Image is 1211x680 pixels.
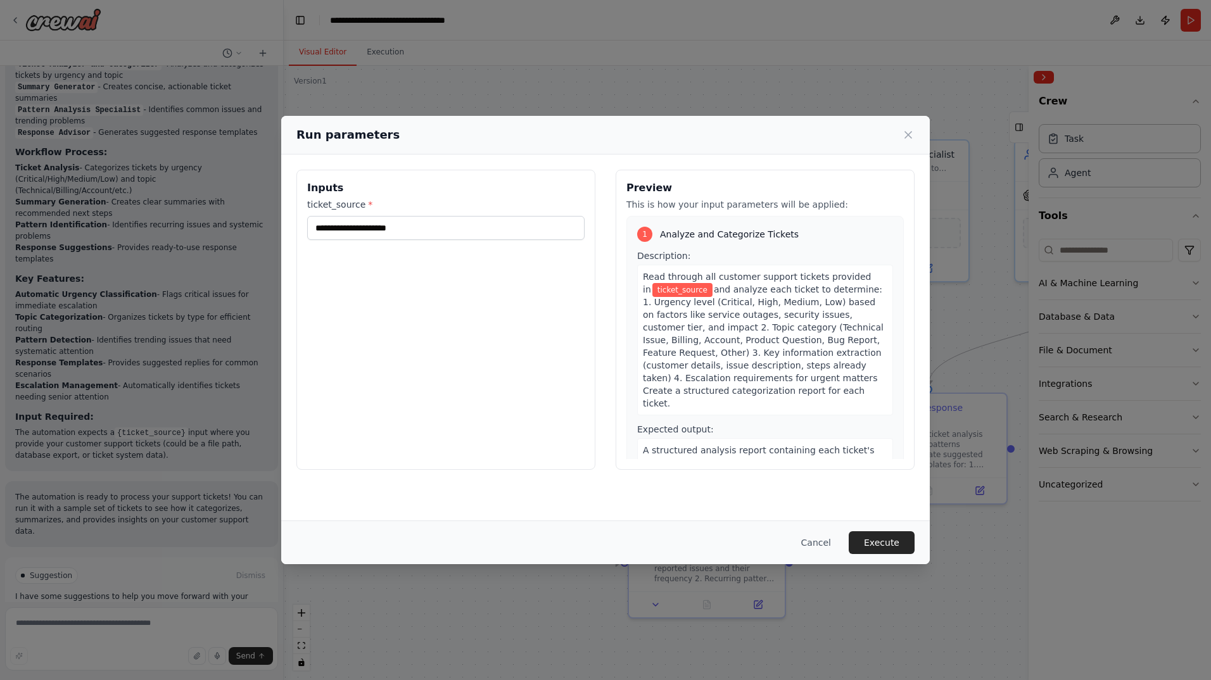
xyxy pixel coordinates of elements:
[626,198,904,211] p: This is how your input parameters will be applied:
[643,272,871,294] span: Read through all customer support tickets provided in
[849,531,915,554] button: Execute
[296,126,400,144] h2: Run parameters
[307,180,585,196] h3: Inputs
[637,424,714,434] span: Expected output:
[637,227,652,242] div: 1
[626,180,904,196] h3: Preview
[652,283,713,297] span: Variable: ticket_source
[643,445,887,493] span: A structured analysis report containing each ticket's ID, urgency level, category, key details, a...
[643,284,884,408] span: and analyze each ticket to determine: 1. Urgency level (Critical, High, Medium, Low) based on fac...
[791,531,841,554] button: Cancel
[660,228,799,241] span: Analyze and Categorize Tickets
[307,198,585,211] label: ticket_source
[637,251,690,261] span: Description:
